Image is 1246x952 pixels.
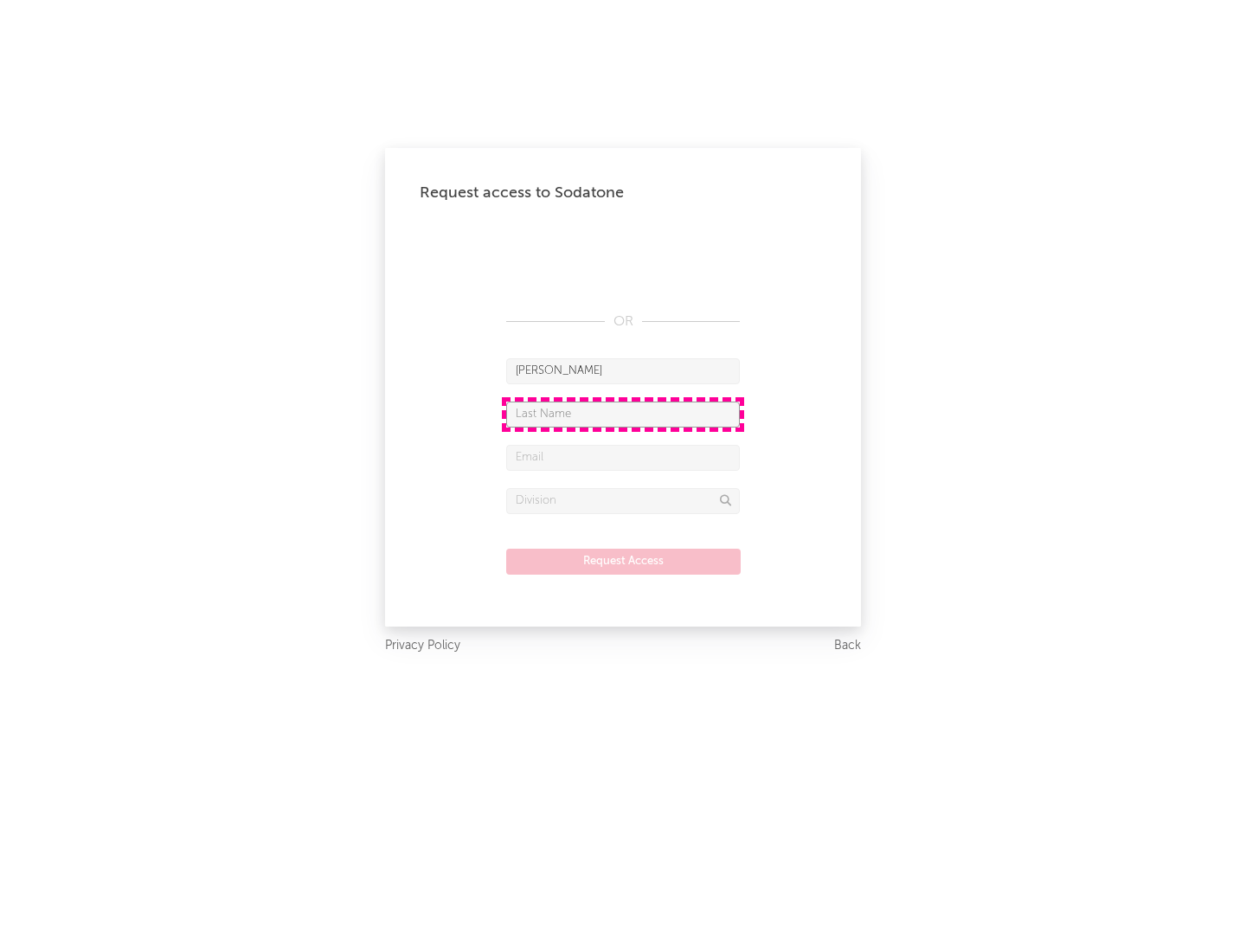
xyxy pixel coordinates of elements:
input: Email [506,445,740,471]
button: Request Access [506,549,741,575]
a: Back [834,635,861,657]
input: Division [506,488,740,514]
div: Request access to Sodatone [420,183,826,203]
div: OR [506,312,740,332]
input: Last Name [506,402,740,428]
a: Privacy Policy [385,635,460,657]
input: First Name [506,358,740,384]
